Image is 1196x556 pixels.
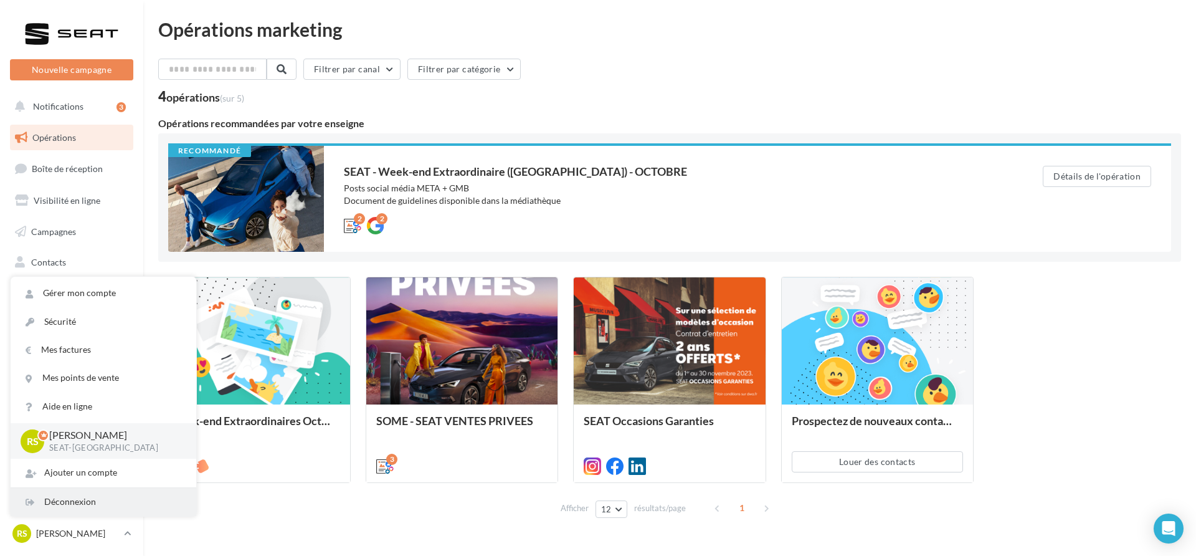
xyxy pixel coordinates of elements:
[1043,166,1151,187] button: Détails de l'opération
[11,364,196,392] a: Mes points de vente
[407,59,521,80] button: Filtrer par catégorie
[732,498,752,518] span: 1
[7,342,136,379] a: PLV et print personnalisable
[17,527,27,540] span: RS
[561,502,589,514] span: Afficher
[11,279,196,307] a: Gérer mon compte
[11,459,196,487] div: Ajouter un compte
[158,118,1181,128] div: Opérations recommandées par votre enseigne
[344,166,993,177] div: SEAT - Week-end Extraordinaire ([GEOGRAPHIC_DATA]) - OCTOBRE
[7,155,136,182] a: Boîte de réception
[10,59,133,80] button: Nouvelle campagne
[220,93,244,103] span: (sur 5)
[158,90,244,103] div: 4
[7,188,136,214] a: Visibilité en ligne
[601,504,612,514] span: 12
[33,101,83,112] span: Notifications
[49,443,176,454] p: SEAT-[GEOGRAPHIC_DATA]
[376,415,548,439] div: SOME - SEAT VENTES PRIVEES
[634,502,686,514] span: résultats/page
[31,257,66,267] span: Contacts
[158,20,1181,39] div: Opérations marketing
[344,182,993,207] div: Posts social média META + GMB Document de guidelines disponible dans la médiathèque
[792,451,963,472] button: Louer des contacts
[116,102,126,112] div: 3
[32,163,103,174] span: Boîte de réception
[386,454,397,465] div: 3
[31,226,76,236] span: Campagnes
[303,59,401,80] button: Filtrer par canal
[49,428,176,443] p: [PERSON_NAME]
[7,312,136,338] a: Calendrier
[11,393,196,421] a: Aide en ligne
[7,384,136,421] a: Campagnes DataOnDemand
[7,125,136,151] a: Opérations
[32,132,76,143] span: Opérations
[596,501,627,518] button: 12
[7,280,136,307] a: Médiathèque
[11,336,196,364] a: Mes factures
[34,195,100,206] span: Visibilité en ligne
[584,415,755,439] div: SEAT Occasions Garanties
[169,415,340,439] div: Week-end Extraordinaires Octobre 2025
[11,308,196,336] a: Sécurité
[792,415,963,439] div: Prospectez de nouveaux contacts
[36,527,119,540] p: [PERSON_NAME]
[354,213,365,224] div: 2
[10,522,133,545] a: RS [PERSON_NAME]
[7,249,136,276] a: Contacts
[376,213,387,224] div: 2
[166,92,244,103] div: opérations
[27,434,39,448] span: RS
[11,488,196,516] div: Déconnexion
[7,219,136,245] a: Campagnes
[7,93,131,120] button: Notifications 3
[1154,514,1184,544] div: Open Intercom Messenger
[168,146,251,157] div: Recommandé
